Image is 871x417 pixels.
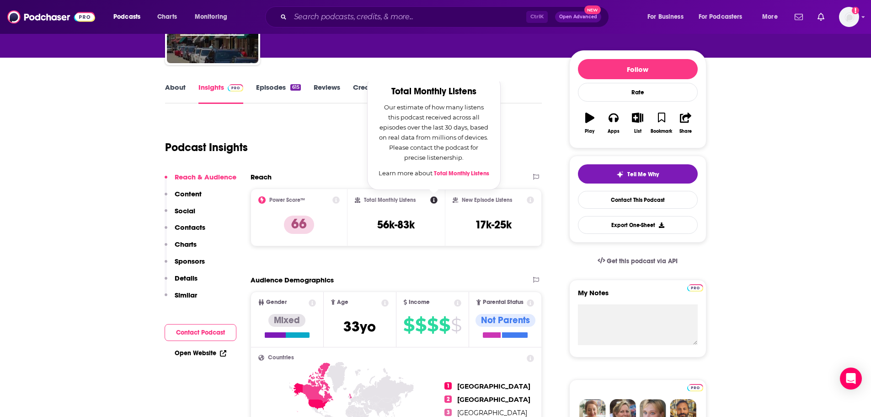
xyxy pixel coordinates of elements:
span: Gender [266,299,287,305]
h2: New Episode Listens [462,197,512,203]
span: Tell Me Why [627,171,659,178]
p: Reach & Audience [175,173,236,181]
h3: 56k-83k [377,218,415,232]
button: Share [673,107,697,140]
span: Age [337,299,348,305]
h1: Podcast Insights [165,141,248,154]
span: More [762,11,778,23]
h3: 17k-25k [475,218,512,232]
span: Open Advanced [559,15,597,19]
button: open menu [107,10,152,24]
span: Countries [268,355,294,361]
h2: Reach [251,173,272,181]
button: Details [165,274,198,291]
h2: Audience Demographics [251,276,334,284]
button: Export One-Sheet [578,216,698,234]
button: Similar [165,291,197,308]
img: Podchaser Pro [228,84,244,92]
span: Get this podcast via API [607,257,678,265]
a: Reviews [314,83,340,104]
img: User Profile [839,7,859,27]
button: open menu [693,10,756,24]
a: Open Website [175,349,226,357]
div: Search podcasts, credits, & more... [274,6,618,27]
span: $ [439,318,450,332]
span: New [584,5,601,14]
div: Not Parents [476,314,535,327]
button: Content [165,190,202,206]
button: open menu [756,10,789,24]
a: Pro website [687,283,703,292]
label: My Notes [578,288,698,304]
p: Our estimate of how many listens this podcast received across all episodes over the last 30 days,... [379,102,489,162]
div: Rate [578,83,698,102]
span: [GEOGRAPHIC_DATA] [457,395,530,404]
p: 66 [284,216,314,234]
button: open menu [641,10,695,24]
span: 1 [444,382,452,390]
a: Contact This Podcast [578,191,698,209]
p: Similar [175,291,197,299]
button: Follow [578,59,698,79]
p: Details [175,274,198,282]
div: Open Intercom Messenger [840,368,862,390]
a: Total Monthly Listens [434,170,489,177]
h2: Total Monthly Listens [364,197,416,203]
button: Bookmark [650,107,673,140]
p: Content [175,190,202,198]
span: Income [409,299,430,305]
div: Bookmark [651,129,672,134]
img: Podchaser Pro [687,384,703,391]
button: List [625,107,649,140]
button: Sponsors [165,257,205,274]
img: tell me why sparkle [616,171,624,178]
span: $ [415,318,426,332]
a: Show notifications dropdown [791,9,807,25]
span: 3 [444,409,452,416]
div: Share [679,129,692,134]
span: Parental Status [483,299,524,305]
h2: Total Monthly Listens [379,87,489,97]
button: Social [165,206,195,223]
button: Contacts [165,223,205,240]
div: List [634,129,641,134]
p: Learn more about [379,168,489,179]
span: Charts [157,11,177,23]
a: Episodes615 [256,83,300,104]
a: InsightsPodchaser Pro [198,83,244,104]
button: Apps [602,107,625,140]
span: 2 [444,395,452,403]
span: 33 yo [343,318,376,336]
svg: Add a profile image [852,7,859,14]
p: Charts [175,240,197,249]
span: [GEOGRAPHIC_DATA] [457,409,527,417]
p: Contacts [175,223,205,232]
button: Reach & Audience [165,173,236,190]
div: Mixed [268,314,305,327]
span: $ [451,318,461,332]
div: Play [585,129,594,134]
a: Charts [151,10,182,24]
span: $ [427,318,438,332]
div: Apps [608,129,620,134]
a: Show notifications dropdown [814,9,828,25]
input: Search podcasts, credits, & more... [290,10,526,24]
span: Monitoring [195,11,227,23]
span: Logged in as LTsub [839,7,859,27]
button: Charts [165,240,197,257]
img: Podchaser - Follow, Share and Rate Podcasts [7,8,95,26]
img: Podchaser Pro [687,284,703,292]
a: Get this podcast via API [590,250,685,272]
button: Play [578,107,602,140]
button: Contact Podcast [165,324,236,341]
span: Podcasts [113,11,140,23]
div: 615 [290,84,300,91]
span: [GEOGRAPHIC_DATA] [457,382,530,390]
h2: Power Score™ [269,197,305,203]
span: For Podcasters [699,11,743,23]
span: Ctrl K [526,11,548,23]
button: open menu [188,10,239,24]
button: tell me why sparkleTell Me Why [578,164,698,184]
p: Sponsors [175,257,205,265]
span: For Business [647,11,684,23]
